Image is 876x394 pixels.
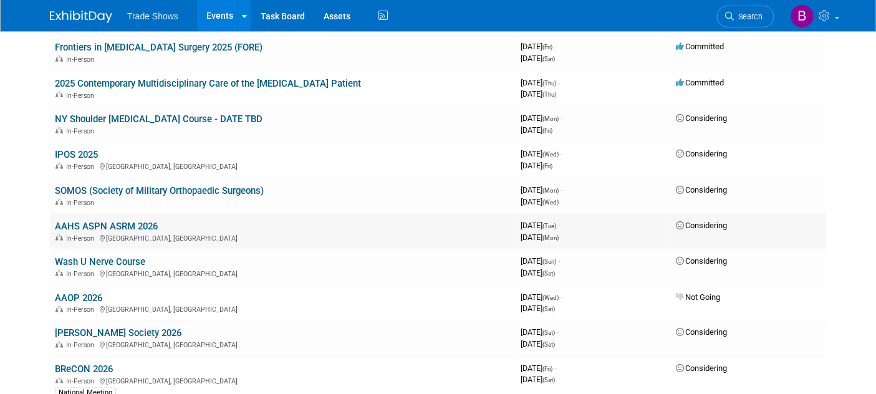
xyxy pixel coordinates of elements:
span: Search [734,12,763,21]
span: [DATE] [521,54,555,63]
span: (Wed) [542,151,559,158]
span: - [561,149,562,158]
span: (Sat) [542,330,555,337]
span: (Sun) [542,258,556,265]
img: In-Person Event [55,55,63,62]
span: In-Person [66,163,98,171]
span: [DATE] [521,340,555,349]
span: [DATE] [521,375,555,385]
span: Considering [676,185,727,195]
span: - [561,185,562,195]
span: In-Person [66,234,98,243]
span: [DATE] [521,89,556,98]
img: In-Person Event [55,199,63,205]
a: IPOS 2025 [55,149,98,160]
span: - [561,292,562,302]
span: In-Person [66,92,98,100]
span: (Sat) [542,377,555,384]
span: (Fri) [542,127,552,134]
span: Considering [676,149,727,158]
img: In-Person Event [55,92,63,98]
span: (Tue) [542,223,556,229]
span: Committed [676,78,724,87]
span: In-Person [66,270,98,278]
span: [DATE] [521,221,560,230]
div: [GEOGRAPHIC_DATA], [GEOGRAPHIC_DATA] [55,268,511,278]
span: - [558,221,560,230]
span: [DATE] [521,233,559,242]
span: [DATE] [521,185,562,195]
span: In-Person [66,378,98,386]
span: (Mon) [542,115,559,122]
span: Committed [676,42,724,51]
img: In-Person Event [55,342,63,348]
span: [DATE] [521,292,562,302]
span: (Thu) [542,91,556,98]
span: [DATE] [521,42,556,51]
span: [DATE] [521,364,556,373]
img: In-Person Event [55,378,63,384]
span: In-Person [66,127,98,135]
div: [GEOGRAPHIC_DATA], [GEOGRAPHIC_DATA] [55,376,511,386]
img: In-Person Event [55,270,63,276]
span: [DATE] [521,161,552,170]
a: BReCON 2026 [55,364,113,375]
img: In-Person Event [55,163,63,169]
span: [DATE] [521,125,552,135]
a: SOMOS (Society of Military Orthopaedic Surgeons) [55,185,264,196]
a: AAHS ASPN ASRM 2026 [55,221,158,232]
span: (Fri) [542,163,552,170]
a: Search [717,6,774,27]
span: [DATE] [521,304,555,314]
span: [DATE] [521,113,562,123]
span: - [558,256,560,266]
span: Considering [676,364,727,373]
span: [DATE] [521,149,562,158]
span: (Wed) [542,199,559,206]
span: Not Going [676,292,720,302]
span: [DATE] [521,78,560,87]
span: [DATE] [521,256,560,266]
span: (Sat) [542,270,555,277]
a: Wash U Nerve Course [55,256,145,267]
div: [GEOGRAPHIC_DATA], [GEOGRAPHIC_DATA] [55,233,511,243]
span: In-Person [66,342,98,350]
div: [GEOGRAPHIC_DATA], [GEOGRAPHIC_DATA] [55,161,511,171]
span: (Mon) [542,234,559,241]
img: In-Person Event [55,234,63,241]
span: - [554,364,556,373]
img: In-Person Event [55,127,63,133]
div: [GEOGRAPHIC_DATA], [GEOGRAPHIC_DATA] [55,340,511,350]
span: (Mon) [542,187,559,194]
span: [DATE] [521,197,559,206]
span: Considering [676,113,727,123]
span: (Fri) [542,44,552,50]
div: [GEOGRAPHIC_DATA], [GEOGRAPHIC_DATA] [55,304,511,314]
span: In-Person [66,55,98,64]
span: - [558,78,560,87]
span: Trade Shows [127,11,178,21]
span: (Fri) [542,366,552,373]
span: (Sat) [542,342,555,348]
span: Considering [676,256,727,266]
img: ExhibitDay [50,11,112,23]
img: Becca Rensi [791,4,814,28]
img: In-Person Event [55,306,63,312]
a: Frontiers in [MEDICAL_DATA] Surgery 2025 (FORE) [55,42,262,53]
a: [PERSON_NAME] Society 2026 [55,328,181,339]
span: Considering [676,328,727,337]
span: (Sat) [542,55,555,62]
span: - [561,113,562,123]
a: AAOP 2026 [55,292,102,304]
span: (Sat) [542,306,555,313]
span: - [557,328,559,337]
a: NY Shoulder [MEDICAL_DATA] Course - DATE TBD [55,113,262,125]
span: In-Person [66,199,98,207]
span: - [554,42,556,51]
span: [DATE] [521,328,559,337]
span: Considering [676,221,727,230]
span: [DATE] [521,268,555,277]
span: (Thu) [542,80,556,87]
span: In-Person [66,306,98,314]
span: (Wed) [542,294,559,301]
